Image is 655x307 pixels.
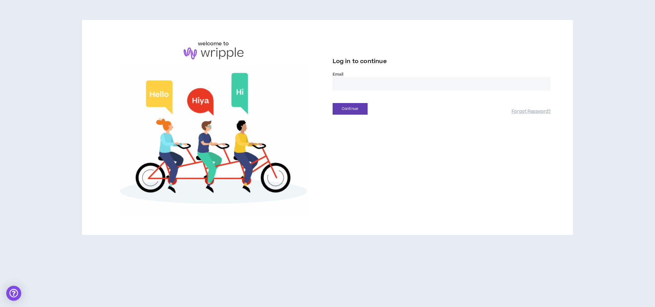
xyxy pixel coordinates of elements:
[333,103,368,115] button: Continue
[184,47,243,59] img: logo-brand.png
[512,109,551,115] a: Forgot Password?
[104,66,323,215] img: Welcome to Wripple
[198,40,229,47] h6: welcome to
[333,72,551,77] label: Email
[6,286,21,301] div: Open Intercom Messenger
[333,57,387,65] span: Log in to continue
